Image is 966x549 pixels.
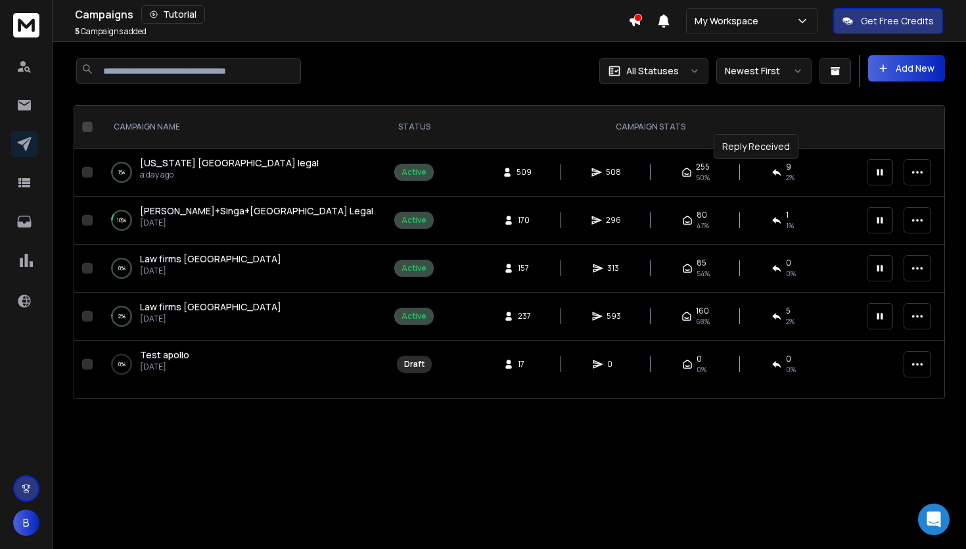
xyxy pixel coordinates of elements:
[697,364,706,375] span: 0%
[140,348,189,361] span: Test apollo
[786,162,791,172] span: 9
[140,300,281,314] a: Law firms [GEOGRAPHIC_DATA]
[140,204,373,217] span: [PERSON_NAME]+Singa+[GEOGRAPHIC_DATA] Legal
[404,359,425,370] div: Draft
[696,316,710,327] span: 68 %
[13,510,39,536] button: B
[98,106,386,149] th: CAMPAIGN NAME
[140,204,373,218] a: [PERSON_NAME]+Singa+[GEOGRAPHIC_DATA] Legal
[833,8,943,34] button: Get Free Credits
[140,252,281,265] span: Law firms [GEOGRAPHIC_DATA]
[697,210,707,220] span: 80
[697,220,709,231] span: 47 %
[98,293,386,341] td: 2%Law firms [GEOGRAPHIC_DATA][DATE]
[140,266,281,276] p: [DATE]
[117,214,126,227] p: 10 %
[386,106,442,149] th: STATUS
[402,167,426,178] div: Active
[118,166,125,179] p: 1 %
[716,58,812,84] button: Newest First
[696,306,709,316] span: 160
[402,263,426,274] div: Active
[140,348,189,362] a: Test apollo
[118,358,126,371] p: 0 %
[868,55,945,82] button: Add New
[786,316,794,327] span: 2 %
[918,504,950,535] div: Open Intercom Messenger
[697,354,702,364] span: 0
[518,215,531,226] span: 170
[518,263,531,274] span: 157
[786,268,796,279] span: 0 %
[140,218,373,228] p: [DATE]
[98,197,386,245] td: 10%[PERSON_NAME]+Singa+[GEOGRAPHIC_DATA] Legal[DATE]
[140,170,319,180] p: a day ago
[98,245,386,293] td: 0%Law firms [GEOGRAPHIC_DATA][DATE]
[442,106,859,149] th: CAMPAIGN STATS
[626,64,679,78] p: All Statuses
[140,300,281,313] span: Law firms [GEOGRAPHIC_DATA]
[140,362,189,372] p: [DATE]
[118,262,126,275] p: 0 %
[518,359,531,370] span: 17
[696,162,710,172] span: 255
[141,5,205,24] button: Tutorial
[607,311,621,322] span: 593
[786,210,789,220] span: 1
[75,5,628,24] div: Campaigns
[714,134,798,159] div: Reply Received
[697,258,706,268] span: 85
[140,252,281,266] a: Law firms [GEOGRAPHIC_DATA]
[786,220,794,231] span: 1 %
[118,310,126,323] p: 2 %
[696,172,710,183] span: 50 %
[697,268,710,279] span: 54 %
[98,149,386,197] td: 1%[US_STATE] [GEOGRAPHIC_DATA] legala day ago
[517,167,532,178] span: 509
[140,156,319,170] a: [US_STATE] [GEOGRAPHIC_DATA] legal
[75,26,80,37] span: 5
[402,215,426,226] div: Active
[140,314,281,324] p: [DATE]
[607,263,620,274] span: 313
[140,156,319,169] span: [US_STATE] [GEOGRAPHIC_DATA] legal
[695,14,764,28] p: My Workspace
[786,306,791,316] span: 5
[518,311,531,322] span: 237
[606,215,621,226] span: 296
[786,354,791,364] span: 0
[607,359,620,370] span: 0
[786,172,794,183] span: 2 %
[402,311,426,322] div: Active
[786,364,796,375] span: 0%
[98,341,386,389] td: 0%Test apollo[DATE]
[75,26,147,37] p: Campaigns added
[861,14,934,28] p: Get Free Credits
[606,167,621,178] span: 508
[786,258,791,268] span: 0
